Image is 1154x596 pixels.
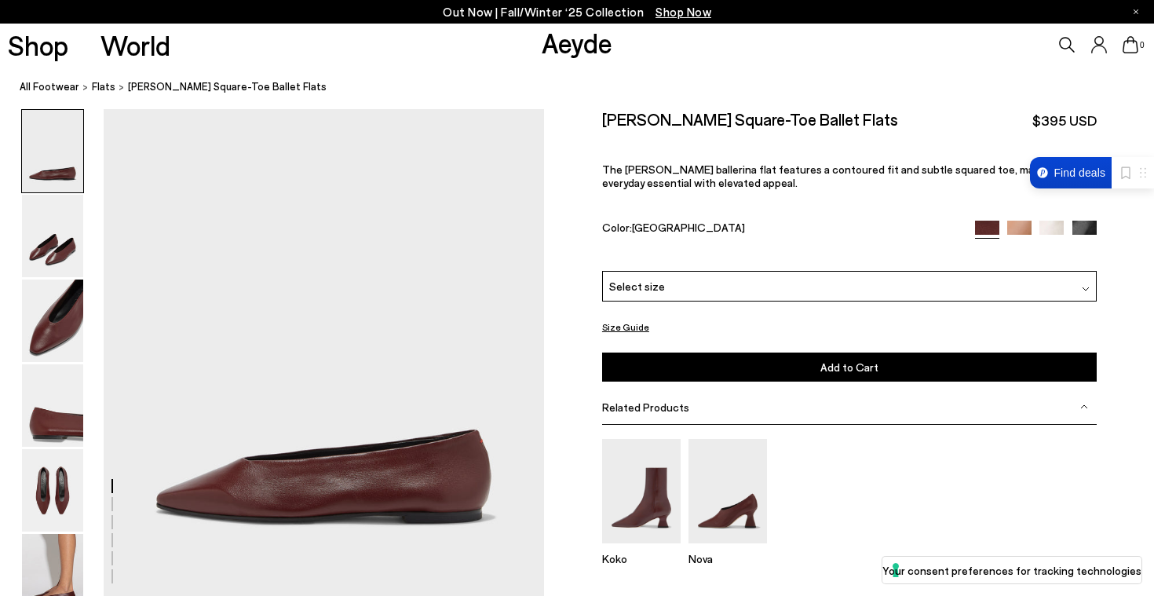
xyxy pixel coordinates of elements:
a: All Footwear [20,79,79,95]
img: Betty Square-Toe Ballet Flats - Image 1 [22,110,83,192]
img: svg%3E [1080,403,1088,411]
img: Betty Square-Toe Ballet Flats - Image 2 [22,195,83,277]
button: Your consent preferences for tracking technologies [882,557,1141,583]
button: Size Guide [602,317,649,337]
div: Color: [602,221,959,239]
span: Add to Cart [820,360,878,374]
nav: breadcrumb [20,66,1154,109]
label: Your consent preferences for tracking technologies [882,562,1141,579]
a: Nova Leather Pointed Pumps Nova [688,532,767,565]
img: Betty Square-Toe Ballet Flats - Image 3 [22,280,83,362]
img: svg%3E [1082,285,1090,293]
a: Shop [8,31,68,59]
span: $395 USD [1032,111,1097,130]
img: Betty Square-Toe Ballet Flats - Image 4 [22,364,83,447]
button: Add to Cart [602,353,1097,382]
a: World [100,31,170,59]
a: 0 [1123,36,1138,53]
p: Koko [602,552,681,565]
a: flats [92,79,115,95]
span: [GEOGRAPHIC_DATA] [632,221,745,234]
span: 0 [1138,41,1146,49]
img: Nova Leather Pointed Pumps [688,439,767,543]
a: Koko Leather Ankle Boots Koko [602,532,681,565]
span: Related Products [602,400,689,414]
span: flats [92,80,115,93]
span: The [PERSON_NAME] ballerina flat features a contoured fit and subtle squared toe, making it an ev... [602,163,1078,189]
img: Betty Square-Toe Ballet Flats - Image 5 [22,449,83,532]
span: [PERSON_NAME] Square-Toe Ballet Flats [128,79,327,95]
h2: [PERSON_NAME] Square-Toe Ballet Flats [602,109,898,129]
p: Nova [688,552,767,565]
span: Navigate to /collections/new-in [656,5,711,19]
img: Koko Leather Ankle Boots [602,439,681,543]
p: Out Now | Fall/Winter ‘25 Collection [443,2,711,22]
span: Select size [609,278,665,294]
a: Aeyde [542,26,612,59]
